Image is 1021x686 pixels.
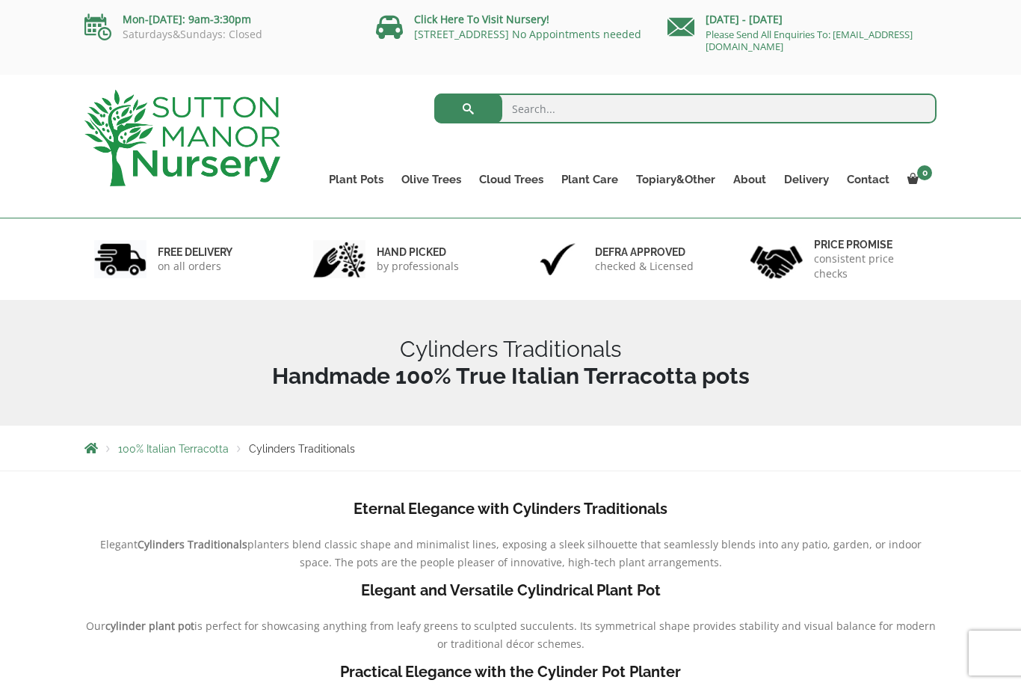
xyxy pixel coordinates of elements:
b: cylinder plant pot [105,619,194,633]
a: Cloud Trees [470,169,552,190]
img: 2.jpg [313,240,365,278]
p: Saturdays&Sundays: Closed [84,28,354,40]
img: 4.jpg [750,236,803,282]
p: checked & Licensed [595,259,694,274]
p: consistent price checks [814,251,928,281]
b: Practical Elegance with the Cylinder Pot Planter [340,663,681,681]
h6: FREE DELIVERY [158,245,232,259]
a: Plant Pots [320,169,392,190]
h1: Cylinders Traditionals [84,336,937,390]
a: Click Here To Visit Nursery! [414,12,549,26]
a: [STREET_ADDRESS] No Appointments needed [414,27,641,41]
b: Elegant and Versatile Cylindrical Plant Pot [361,581,661,599]
a: Delivery [775,169,838,190]
a: 0 [898,169,937,190]
h6: Defra approved [595,245,694,259]
input: Search... [434,94,937,123]
p: by professionals [377,259,459,274]
span: Elegant [100,537,138,551]
span: 0 [917,165,932,180]
a: Contact [838,169,898,190]
p: on all orders [158,259,232,274]
a: Topiary&Other [627,169,724,190]
a: About [724,169,775,190]
span: Our [86,619,105,633]
p: Mon-[DATE]: 9am-3:30pm [84,10,354,28]
b: Eternal Elegance with Cylinders Traditionals [354,500,667,518]
span: planters blend classic shape and minimalist lines, exposing a sleek silhouette that seamlessly bl... [247,537,922,569]
nav: Breadcrumbs [84,442,937,454]
img: 3.jpg [531,240,584,278]
h6: hand picked [377,245,459,259]
span: is perfect for showcasing anything from leafy greens to sculpted succulents. Its symmetrical shap... [194,619,936,651]
p: [DATE] - [DATE] [667,10,937,28]
a: Please Send All Enquiries To: [EMAIL_ADDRESS][DOMAIN_NAME] [706,28,913,53]
span: Cylinders Traditionals [249,443,355,455]
a: Plant Care [552,169,627,190]
img: 1.jpg [94,240,146,278]
a: 100% Italian Terracotta [118,443,229,455]
img: logo [84,90,280,186]
a: Olive Trees [392,169,470,190]
h6: Price promise [814,238,928,251]
b: Cylinders Traditionals [138,537,247,551]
